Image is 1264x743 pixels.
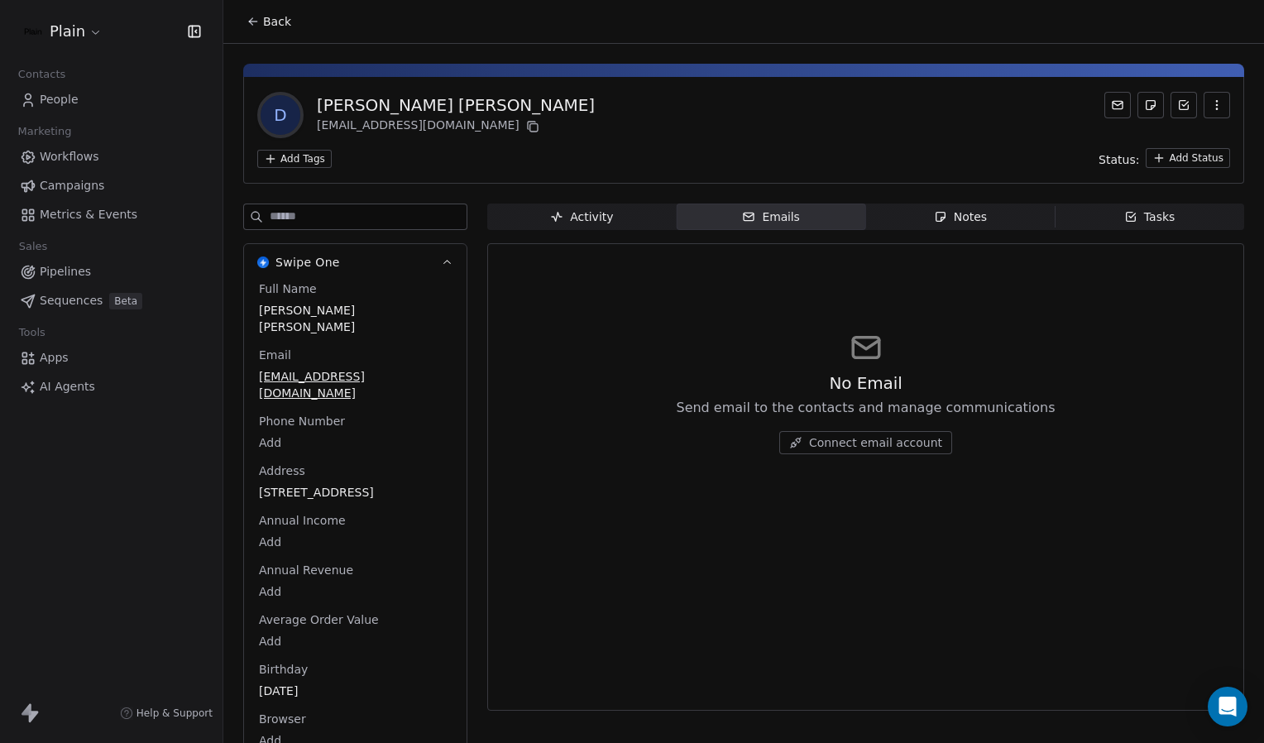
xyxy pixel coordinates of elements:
[259,683,452,699] span: [DATE]
[317,93,595,117] div: [PERSON_NAME] [PERSON_NAME]
[13,86,209,113] a: People
[676,398,1055,418] span: Send email to the contacts and manage communications
[550,209,613,226] div: Activity
[23,22,43,41] img: Plain-Logo-Tile.png
[263,13,291,30] span: Back
[136,707,213,720] span: Help & Support
[259,633,452,650] span: Add
[40,349,69,367] span: Apps
[1146,148,1230,168] button: Add Status
[779,431,952,454] button: Connect email account
[13,143,209,170] a: Workflows
[257,150,332,168] button: Add Tags
[40,378,95,395] span: AI Agents
[259,484,452,501] span: [STREET_ADDRESS]
[256,711,309,727] span: Browser
[120,707,213,720] a: Help & Support
[1099,151,1139,168] span: Status:
[261,95,300,135] span: D
[40,263,91,280] span: Pipelines
[13,344,209,371] a: Apps
[11,62,73,87] span: Contacts
[259,583,452,600] span: Add
[317,117,595,137] div: [EMAIL_ADDRESS][DOMAIN_NAME]
[40,177,104,194] span: Campaigns
[237,7,301,36] button: Back
[40,292,103,309] span: Sequences
[244,244,467,280] button: Swipe OneSwipe One
[809,434,942,451] span: Connect email account
[1208,687,1247,726] div: Open Intercom Messenger
[257,256,269,268] img: Swipe One
[275,254,340,271] span: Swipe One
[13,201,209,228] a: Metrics & Events
[259,368,452,401] span: [EMAIL_ADDRESS][DOMAIN_NAME]
[40,206,137,223] span: Metrics & Events
[259,302,452,335] span: [PERSON_NAME] [PERSON_NAME]
[256,512,349,529] span: Annual Income
[13,373,209,400] a: AI Agents
[256,463,309,479] span: Address
[50,21,85,42] span: Plain
[256,413,348,429] span: Phone Number
[256,280,320,297] span: Full Name
[109,293,142,309] span: Beta
[256,611,382,628] span: Average Order Value
[40,148,99,165] span: Workflows
[259,534,452,550] span: Add
[256,347,294,363] span: Email
[1124,209,1175,226] div: Tasks
[256,562,357,578] span: Annual Revenue
[12,320,52,345] span: Tools
[40,91,79,108] span: People
[12,234,55,259] span: Sales
[256,661,311,678] span: Birthday
[20,17,106,46] button: Plain
[934,209,987,226] div: Notes
[259,434,452,451] span: Add
[13,172,209,199] a: Campaigns
[829,371,902,395] span: No Email
[13,287,209,314] a: SequencesBeta
[13,258,209,285] a: Pipelines
[11,119,79,144] span: Marketing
